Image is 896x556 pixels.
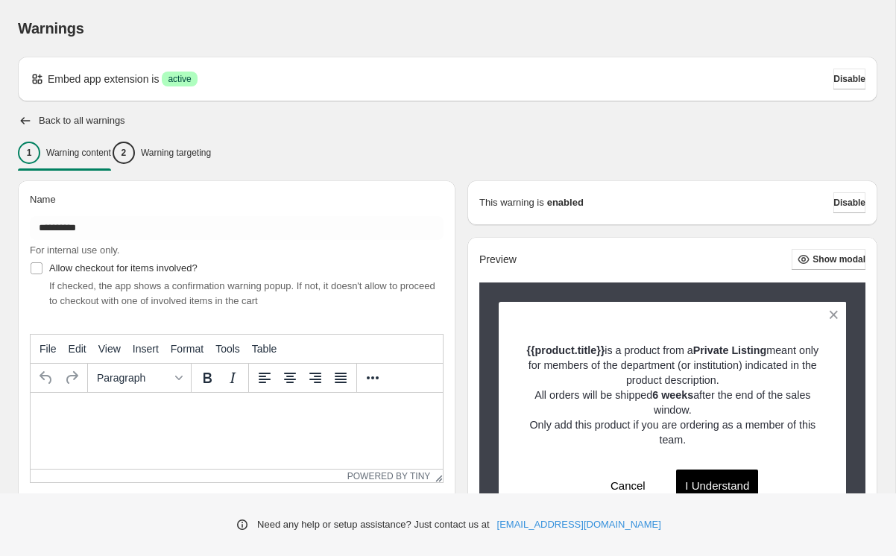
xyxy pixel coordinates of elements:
span: Paragraph [97,372,170,384]
button: Italic [220,365,245,391]
button: Bold [195,365,220,391]
p: Warning targeting [141,147,211,159]
h2: Back to all warnings [39,115,125,127]
p: This warning is [479,195,544,210]
span: Show modal [813,253,865,265]
button: Disable [833,192,865,213]
button: Show modal [792,249,865,270]
a: Powered by Tiny [347,471,431,481]
span: If checked, the app shows a confirmation warning popup. If not, it doesn't allow to proceed to ch... [49,280,435,306]
span: View [98,343,121,355]
button: Align right [303,365,328,391]
h2: Preview [479,253,517,266]
span: For internal use only. [30,244,119,256]
button: I Understand [676,470,758,502]
span: Allow checkout for items involved? [49,262,198,274]
span: Table [252,343,277,355]
span: Tools [215,343,240,355]
p: Warning content [46,147,111,159]
button: Align left [252,365,277,391]
button: Disable [833,69,865,89]
a: [EMAIL_ADDRESS][DOMAIN_NAME] [497,517,661,532]
span: Disable [833,197,865,209]
span: Warnings [18,20,84,37]
button: Formats [91,365,188,391]
span: Insert [133,343,159,355]
span: Name [30,194,56,205]
button: Align center [277,365,303,391]
iframe: Rich Text Area [31,393,443,469]
button: More... [360,365,385,391]
div: 1 [18,142,40,164]
button: Justify [328,365,353,391]
p: Only add this product if you are ordering as a member of this team. [525,417,821,447]
span: Edit [69,343,86,355]
p: is a product from a meant only for members of the department (or institution) indicated in the pr... [525,343,821,388]
button: Undo [34,365,59,391]
button: 1Warning content [18,137,111,168]
button: Cancel [587,470,669,502]
strong: enabled [547,195,584,210]
span: Disable [833,73,865,85]
span: File [40,343,57,355]
div: 2 [113,142,135,164]
p: Embed app extension is [48,72,159,86]
strong: {{product.title}} [526,344,605,356]
strong: 6 weeks [652,389,693,401]
span: Format [171,343,204,355]
p: All orders will be shipped after the end of the sales window. [525,388,821,417]
button: Redo [59,365,84,391]
span: active [168,73,191,85]
button: 2Warning targeting [113,137,211,168]
strong: Private Listing [693,344,767,356]
div: Resize [430,470,443,482]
